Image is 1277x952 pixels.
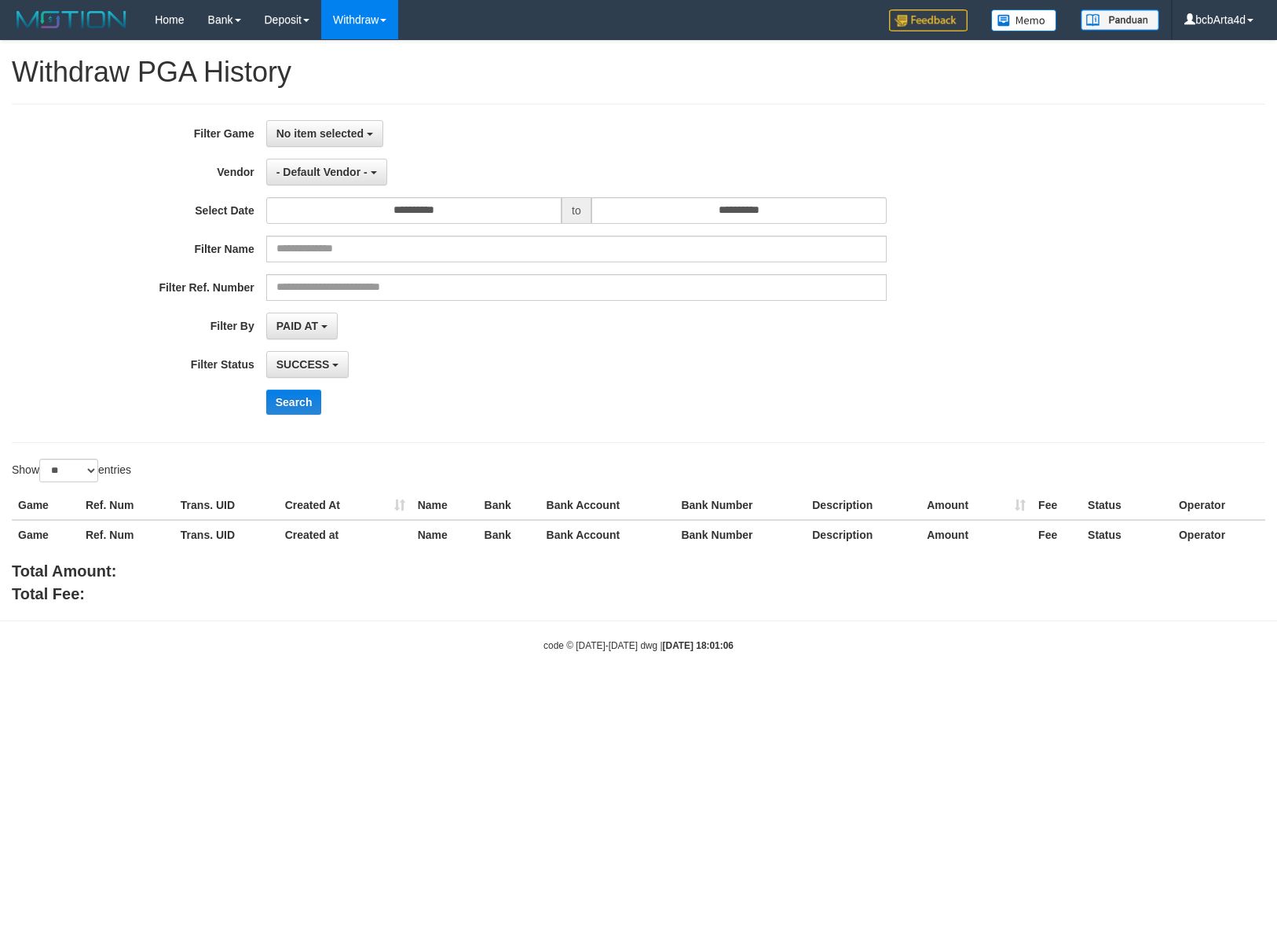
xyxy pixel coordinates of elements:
[540,520,675,549] th: Bank Account
[543,640,734,651] small: code © [DATE]-[DATE] dwg |
[39,459,98,482] select: Showentries
[266,313,338,339] button: PAID AT
[12,57,1265,88] h1: Withdraw PGA History
[920,491,1032,520] th: Amount
[12,520,79,549] th: Game
[276,320,318,332] span: PAID AT
[1081,520,1173,549] th: Status
[889,9,968,31] img: Feedback.jpg
[279,520,412,549] th: Created at
[12,459,131,482] label: Show entries
[174,491,279,520] th: Trans. UID
[540,491,675,520] th: Bank Account
[478,491,540,520] th: Bank
[991,9,1057,31] img: Button%20Memo.svg
[276,166,368,178] span: - Default Vendor -
[276,127,364,140] span: No item selected
[266,120,383,147] button: No item selected
[12,585,85,602] b: Total Fee:
[12,562,116,580] b: Total Amount:
[663,640,734,651] strong: [DATE] 18:01:06
[806,491,920,520] th: Description
[675,520,806,549] th: Bank Number
[1173,491,1265,520] th: Operator
[675,491,806,520] th: Bank Number
[12,491,79,520] th: Game
[478,520,540,549] th: Bank
[276,358,330,371] span: SUCCESS
[79,491,174,520] th: Ref. Num
[1032,520,1081,549] th: Fee
[12,8,131,31] img: MOTION_logo.png
[1032,491,1081,520] th: Fee
[266,351,349,378] button: SUCCESS
[412,520,478,549] th: Name
[266,159,387,185] button: - Default Vendor -
[279,491,412,520] th: Created At
[1081,491,1173,520] th: Status
[562,197,591,224] span: to
[79,520,174,549] th: Ref. Num
[806,520,920,549] th: Description
[920,520,1032,549] th: Amount
[174,520,279,549] th: Trans. UID
[412,491,478,520] th: Name
[266,390,322,415] button: Search
[1173,520,1265,549] th: Operator
[1081,9,1159,31] img: panduan.png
